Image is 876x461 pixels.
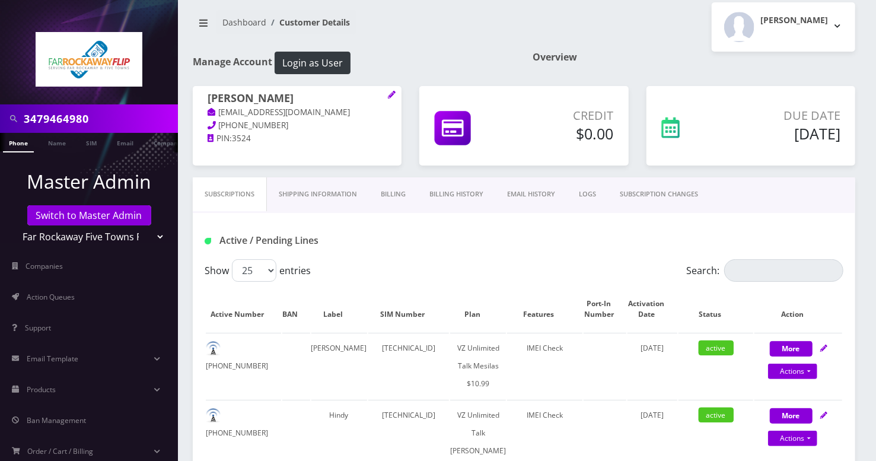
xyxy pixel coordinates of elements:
[712,2,855,52] button: [PERSON_NAME]
[507,339,582,357] div: IMEI Check
[111,133,139,151] a: Email
[27,354,78,364] span: Email Template
[627,287,677,332] th: Activation Date: activate to sort column ascending
[27,384,56,395] span: Products
[450,333,506,399] td: VZ Unlimited Talk Mesilas $10.99
[205,259,311,282] label: Show entries
[567,177,608,211] a: LOGS
[450,287,506,332] th: Plan: activate to sort column ascending
[206,287,281,332] th: Active Number: activate to sort column ascending
[584,287,626,332] th: Port-In Number: activate to sort column ascending
[517,107,614,125] p: Credit
[27,205,151,225] a: Switch to Master Admin
[533,52,856,63] h1: Overview
[28,446,94,456] span: Order / Cart / Billing
[768,431,817,446] a: Actions
[208,133,232,145] a: PIN:
[208,92,387,106] h1: [PERSON_NAME]
[206,333,281,399] td: [PHONE_NUMBER]
[507,406,582,424] div: IMEI Check
[219,120,289,131] span: [PHONE_NUMBER]
[232,259,276,282] select: Showentries
[206,341,221,356] img: default.png
[699,408,734,422] span: active
[42,133,72,151] a: Name
[25,323,51,333] span: Support
[232,133,251,144] span: 3524
[495,177,567,211] a: EMAIL HISTORY
[770,408,813,424] button: More
[193,52,515,74] h1: Manage Account
[275,52,351,74] button: Login as User
[208,107,351,119] a: [EMAIL_ADDRESS][DOMAIN_NAME]
[148,133,187,151] a: Company
[27,415,86,425] span: Ban Management
[678,287,754,332] th: Status: activate to sort column ascending
[272,55,351,68] a: Login as User
[770,341,813,357] button: More
[193,177,267,211] a: Subscriptions
[193,10,515,44] nav: breadcrumb
[768,364,817,379] a: Actions
[641,410,664,420] span: [DATE]
[267,177,369,211] a: Shipping Information
[641,343,664,353] span: [DATE]
[80,133,103,151] a: SIM
[724,259,843,282] input: Search:
[686,259,843,282] label: Search:
[418,177,495,211] a: Billing History
[205,235,406,246] h1: Active / Pending Lines
[517,125,614,142] h5: $0.00
[222,17,266,28] a: Dashboard
[205,238,211,244] img: Active / Pending Lines
[27,292,75,302] span: Action Queues
[282,287,310,332] th: BAN: activate to sort column ascending
[3,133,34,152] a: Phone
[369,177,418,211] a: Billing
[266,16,350,28] li: Customer Details
[36,32,142,87] img: Far Rockaway Five Towns Flip
[368,333,450,399] td: [TECHNICAL_ID]
[311,333,367,399] td: [PERSON_NAME]
[608,177,710,211] a: SUBSCRIPTION CHANGES
[311,287,367,332] th: Label: activate to sort column ascending
[727,125,840,142] h5: [DATE]
[727,107,840,125] p: Due Date
[754,287,842,332] th: Action: activate to sort column ascending
[24,107,175,130] input: Search in Company
[26,261,63,271] span: Companies
[760,15,828,26] h2: [PERSON_NAME]
[699,341,734,355] span: active
[368,287,450,332] th: SIM Number: activate to sort column ascending
[507,287,582,332] th: Features: activate to sort column ascending
[206,408,221,423] img: default.png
